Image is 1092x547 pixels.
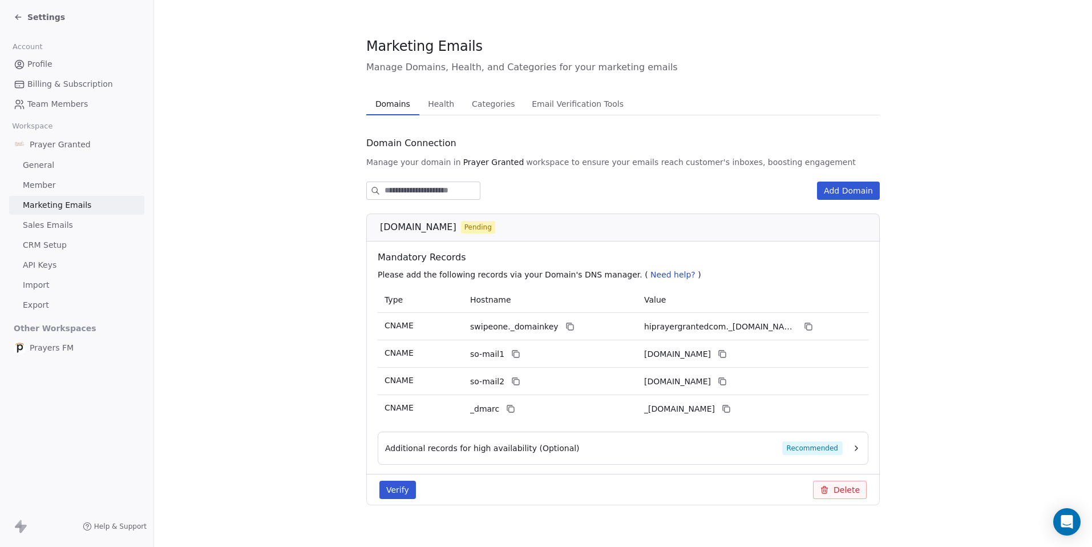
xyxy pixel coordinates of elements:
span: Settings [27,11,65,23]
span: Pending [464,222,492,232]
a: Profile [9,55,144,74]
span: so-mail1 [470,348,504,360]
button: Delete [813,481,867,499]
span: Health [423,96,459,112]
span: _dmarc.swipeone.email [644,403,715,415]
a: Billing & Subscription [9,75,144,94]
span: Import [23,279,49,291]
a: Help & Support [83,522,147,531]
span: hiprayergrantedcom2.swipeone.email [644,376,711,388]
span: hiprayergrantedcom._domainkey.swipeone.email [644,321,797,333]
span: Sales Emails [23,219,73,231]
span: Email Verification Tools [527,96,628,112]
button: Additional records for high availability (Optional)Recommended [385,441,861,455]
button: Verify [379,481,416,499]
span: Prayer Granted [463,156,524,168]
span: Help & Support [94,522,147,531]
a: Sales Emails [9,216,144,235]
a: Settings [14,11,65,23]
a: Team Members [9,95,144,114]
span: _dmarc [470,403,499,415]
span: Domains [371,96,415,112]
span: Manage your domain in [366,156,461,168]
p: Please add the following records via your Domain's DNS manager. ( ) [378,269,873,280]
span: Marketing Emails [366,38,483,55]
span: Profile [27,58,52,70]
span: Additional records for high availability (Optional) [385,443,580,454]
a: Import [9,276,144,295]
span: CNAME [385,403,414,412]
span: Billing & Subscription [27,78,113,90]
a: Marketing Emails [9,196,144,215]
p: Type [385,294,456,306]
span: Account [7,38,47,55]
span: Workspace [7,118,58,135]
span: CNAME [385,321,414,330]
span: [DOMAIN_NAME] [380,220,456,234]
span: hiprayergrantedcom1.swipeone.email [644,348,711,360]
span: Manage Domains, Health, and Categories for your marketing emails [366,61,880,74]
span: CRM Setup [23,239,67,251]
span: Other Workspaces [9,319,101,337]
button: Add Domain [817,182,880,200]
img: FB-Logo.png [14,139,25,150]
span: Prayer Granted [30,139,91,150]
span: Member [23,179,56,191]
span: CNAME [385,348,414,357]
span: workspace to ensure your emails reach [526,156,683,168]
span: API Keys [23,259,56,271]
span: CNAME [385,376,414,385]
a: API Keys [9,256,144,275]
span: Need help? [650,270,695,279]
a: Member [9,176,144,195]
span: Export [23,299,49,311]
span: so-mail2 [470,376,504,388]
span: Prayers FM [30,342,74,353]
a: Export [9,296,144,315]
span: Categories [467,96,519,112]
span: Hostname [470,295,511,304]
span: swipeone._domainkey [470,321,559,333]
span: General [23,159,54,171]
span: Marketing Emails [23,199,91,211]
span: customer's inboxes, boosting engagement [686,156,856,168]
span: Value [644,295,666,304]
img: web-app-manifest-512x512.png [14,342,25,353]
div: Open Intercom Messenger [1053,508,1081,536]
a: General [9,156,144,175]
a: CRM Setup [9,236,144,255]
span: Domain Connection [366,136,456,150]
span: Recommended [782,441,843,455]
span: Mandatory Records [378,251,873,264]
span: Team Members [27,98,88,110]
